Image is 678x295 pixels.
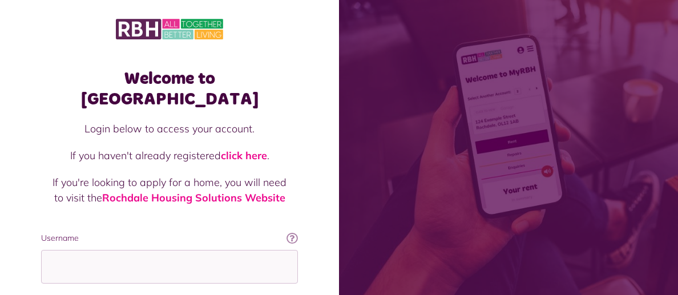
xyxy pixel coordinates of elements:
label: Username [41,232,298,244]
a: click here [221,149,267,162]
p: Login below to access your account. [53,121,286,136]
a: Rochdale Housing Solutions Website [102,191,285,204]
p: If you're looking to apply for a home, you will need to visit the [53,175,286,205]
img: MyRBH [116,17,223,41]
h1: Welcome to [GEOGRAPHIC_DATA] [41,68,298,110]
p: If you haven't already registered . [53,148,286,163]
